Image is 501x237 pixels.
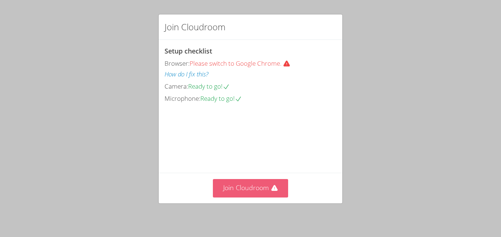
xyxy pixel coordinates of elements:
span: Ready to go! [200,94,242,103]
span: Camera: [165,82,188,90]
span: Microphone: [165,94,200,103]
button: Join Cloudroom [213,179,288,197]
button: How do I fix this? [165,69,208,80]
span: Browser: [165,59,190,68]
span: Setup checklist [165,47,212,55]
span: Please switch to Google Chrome. [190,59,296,68]
span: Ready to go! [188,82,230,90]
h2: Join Cloudroom [165,20,225,34]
